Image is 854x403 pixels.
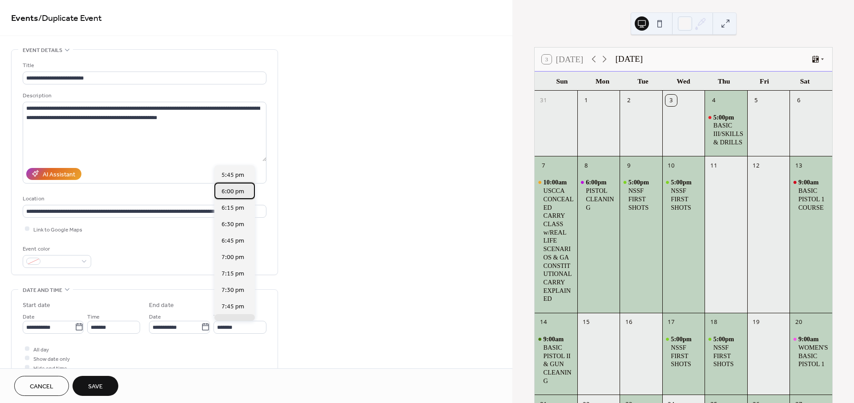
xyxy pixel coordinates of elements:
div: BASIC PISTOL 1 COURSE [790,178,832,211]
span: 5:45 pm [222,171,244,180]
span: Event details [23,46,62,55]
span: 10:00am [544,178,568,187]
div: Event color [23,244,89,254]
div: 4 [708,95,719,106]
span: Time [213,312,226,321]
span: 9:00am [798,335,820,343]
span: All day [33,345,49,354]
div: WOMEN'S BASIC PISTOL 1 [790,335,832,368]
div: Sat [785,72,825,91]
button: Save [73,376,118,396]
span: 6:30 pm [222,220,244,229]
div: NSSF FIRST SHOTS [671,343,701,368]
div: USCCA CONCEALED CARRY CLASS w/REAL LIFE SCENARIOS & GA CONSTITUTIONAL CARRY EXPLAINED [544,187,574,303]
div: 15 [580,316,592,328]
span: 5:00pm [628,178,651,187]
div: Description [23,91,265,100]
a: Events [11,10,38,27]
span: Cancel [30,382,53,391]
span: / Duplicate Event [38,10,102,27]
div: [DATE] [615,53,643,66]
div: Wed [663,72,704,91]
div: USCCA CONCEALED CARRY CLASS w/REAL LIFE SCENARIOS & GA CONSTITUTIONAL CARRY EXPLAINED [535,178,577,303]
div: 13 [793,160,805,171]
div: Fri [744,72,785,91]
span: Link to Google Maps [33,225,82,234]
span: 7:45 pm [222,302,244,311]
div: AI Assistant [43,170,75,179]
div: 9 [623,160,634,171]
div: 10 [665,160,677,171]
div: Mon [582,72,623,91]
div: 20 [793,316,805,328]
button: Cancel [14,376,69,396]
div: BASIC PISTOL II & GUN CLEANING [544,343,574,385]
span: Date [23,312,35,321]
span: 5:00pm [671,335,693,343]
span: 7:30 pm [222,286,244,295]
div: 17 [665,316,677,328]
span: 5:00pm [713,113,736,122]
div: 19 [750,316,762,328]
span: 6:45 pm [222,236,244,246]
div: Sun [542,72,582,91]
div: 2 [623,95,634,106]
div: End date [149,301,174,310]
span: 5:00pm [671,178,693,187]
div: NSSF FIRST SHOTS [620,178,662,211]
span: Show date only [33,354,70,363]
span: 7:15 pm [222,269,244,279]
span: 6:15 pm [222,203,244,213]
div: PISTOL CLEANING [577,178,620,211]
span: Save [88,382,103,391]
div: 7 [538,160,549,171]
span: 8:00 pm [222,319,244,328]
div: NSSF FIRST SHOTS [705,335,747,368]
div: 16 [623,316,634,328]
div: 31 [538,95,549,106]
div: NSSF FIRST SHOTS [662,335,705,368]
div: BASIC PISTOL 1 COURSE [798,187,829,211]
span: Date [149,312,161,321]
div: PISTOL CLEANING [586,187,616,211]
div: 11 [708,160,719,171]
div: Thu [704,72,744,91]
div: BASIC III/SKILLS & DRILLS [705,113,747,147]
div: 1 [580,95,592,106]
span: 9:00am [544,335,565,343]
div: 5 [750,95,762,106]
span: 5:00pm [713,335,736,343]
div: 14 [538,316,549,328]
div: 6 [793,95,805,106]
span: 6:00 pm [222,187,244,196]
div: BASIC III/SKILLS & DRILLS [713,121,744,146]
div: Location [23,194,265,203]
div: NSSF FIRST SHOTS [662,178,705,211]
div: 18 [708,316,719,328]
div: BASIC PISTOL II & GUN CLEANING [535,335,577,385]
div: 8 [580,160,592,171]
span: Hide end time [33,363,67,373]
span: Time [87,312,100,321]
div: 12 [750,160,762,171]
div: NSSF FIRST SHOTS [628,187,659,211]
span: 6:00pm [586,178,608,187]
div: 3 [665,95,677,106]
span: 7:00 pm [222,253,244,262]
div: NSSF FIRST SHOTS [671,187,701,211]
span: Date and time [23,286,62,295]
div: Title [23,61,265,70]
button: AI Assistant [26,168,81,180]
div: WOMEN'S BASIC PISTOL 1 [798,343,829,368]
span: 9:00am [798,178,820,187]
div: NSSF FIRST SHOTS [713,343,744,368]
div: Tue [623,72,663,91]
div: Start date [23,301,50,310]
